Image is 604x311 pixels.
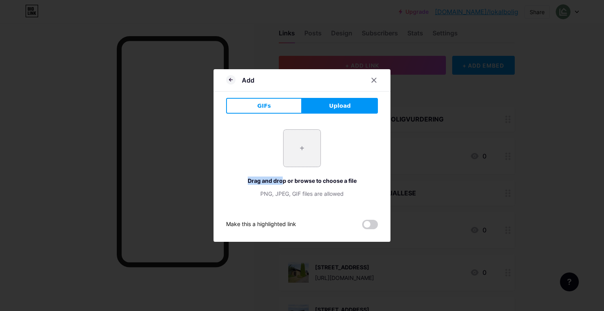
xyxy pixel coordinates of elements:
button: GIFs [226,98,302,114]
div: Add [242,75,254,85]
span: GIFs [257,102,271,110]
div: PNG, JPEG, GIF files are allowed [226,190,378,198]
div: Make this a highlighted link [226,220,296,229]
div: Drag and drop or browse to choose a file [226,177,378,185]
button: Upload [302,98,378,114]
span: Upload [329,102,351,110]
